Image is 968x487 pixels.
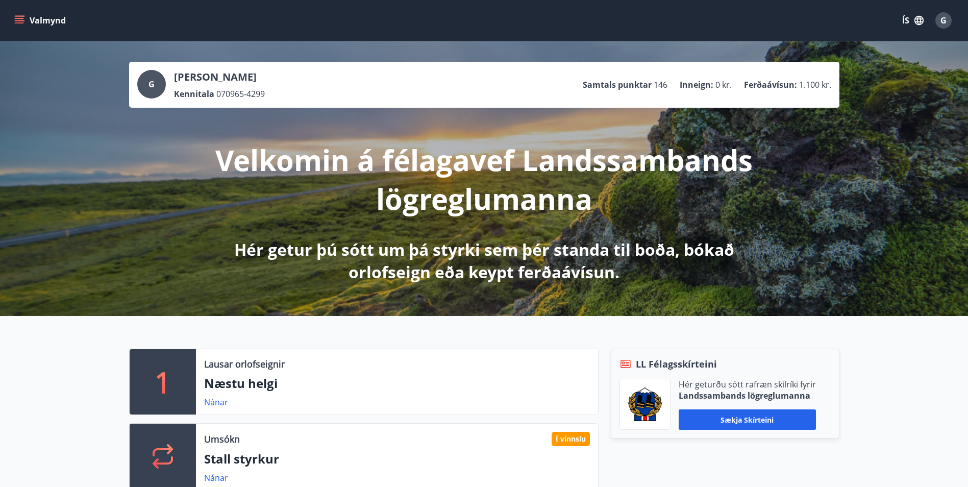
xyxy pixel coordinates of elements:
[679,379,816,390] p: Hér geturðu sótt rafræn skilríki fyrir
[204,472,228,483] a: Nánar
[679,409,816,430] button: Sækja skírteini
[628,387,662,421] img: 1cqKbADZNYZ4wXUG0EC2JmCwhQh0Y6EN22Kw4FTY.png
[583,79,652,90] p: Samtals punktar
[897,11,929,30] button: ÍS
[174,70,265,84] p: [PERSON_NAME]
[204,375,590,392] p: Næstu helgi
[204,357,285,371] p: Lausar orlofseignir
[215,140,754,218] p: Velkomin á félagavef Landssambands lögreglumanna
[148,79,155,90] span: G
[940,15,947,26] span: G
[12,11,70,30] button: menu
[155,362,171,401] p: 1
[799,79,831,90] span: 1.100 kr.
[654,79,667,90] span: 146
[552,432,590,446] div: Í vinnslu
[174,88,214,100] p: Kennitala
[931,8,956,33] button: G
[204,397,228,408] a: Nánar
[715,79,732,90] span: 0 kr.
[215,238,754,283] p: Hér getur þú sótt um þá styrki sem þér standa til boða, bókað orlofseign eða keypt ferðaávísun.
[679,390,816,401] p: Landssambands lögreglumanna
[636,357,717,371] span: LL Félagsskírteini
[204,450,590,468] p: Stall styrkur
[680,79,713,90] p: Inneign :
[204,432,240,446] p: Umsókn
[744,79,797,90] p: Ferðaávísun :
[216,88,265,100] span: 070965-4299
